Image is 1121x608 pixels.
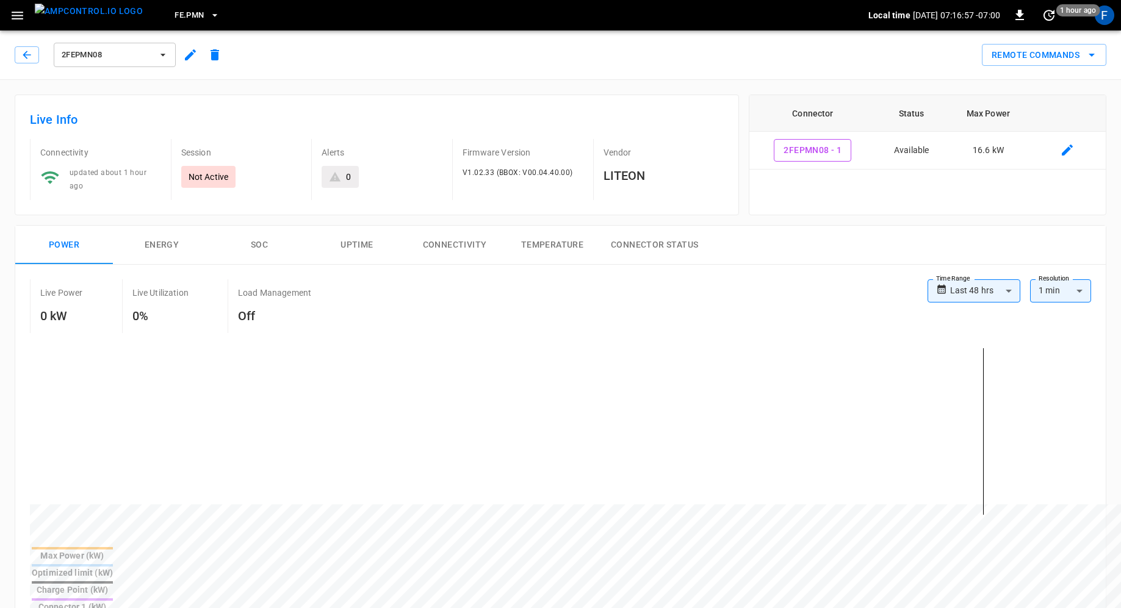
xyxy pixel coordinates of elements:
[406,226,503,265] button: Connectivity
[749,95,876,132] th: Connector
[15,226,113,265] button: Power
[1056,4,1100,16] span: 1 hour ago
[1030,279,1091,302] div: 1 min
[62,48,152,62] span: 2FEPMN08
[876,95,947,132] th: Status
[601,226,708,265] button: Connector Status
[463,168,573,177] span: V1.02.33 (BBOX: V00.04.40.00)
[982,44,1106,66] button: Remote Commands
[749,95,1106,170] table: connector table
[189,171,229,183] p: Not Active
[936,274,970,284] label: Time Range
[346,171,351,183] div: 0
[947,132,1029,170] td: 16.6 kW
[947,95,1029,132] th: Max Power
[982,44,1106,66] div: remote commands options
[170,4,225,27] button: FE.PMN
[1039,274,1069,284] label: Resolution
[868,9,910,21] p: Local time
[463,146,583,159] p: Firmware Version
[913,9,1000,21] p: [DATE] 07:16:57 -07:00
[604,166,724,185] h6: LITEON
[181,146,302,159] p: Session
[876,132,947,170] td: Available
[308,226,406,265] button: Uptime
[238,306,311,326] h6: Off
[40,287,83,299] p: Live Power
[1095,5,1114,25] div: profile-icon
[211,226,308,265] button: SOC
[322,146,442,159] p: Alerts
[40,146,161,159] p: Connectivity
[70,168,146,190] span: updated about 1 hour ago
[132,287,189,299] p: Live Utilization
[54,43,176,67] button: 2FEPMN08
[950,279,1020,302] div: Last 48 hrs
[35,4,143,19] img: ampcontrol.io logo
[503,226,601,265] button: Temperature
[40,306,83,326] h6: 0 kW
[175,9,204,23] span: FE.PMN
[30,110,724,129] h6: Live Info
[604,146,724,159] p: Vendor
[1039,5,1059,25] button: set refresh interval
[113,226,211,265] button: Energy
[774,139,851,162] button: 2FEPMN08 - 1
[132,306,189,326] h6: 0%
[238,287,311,299] p: Load Management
